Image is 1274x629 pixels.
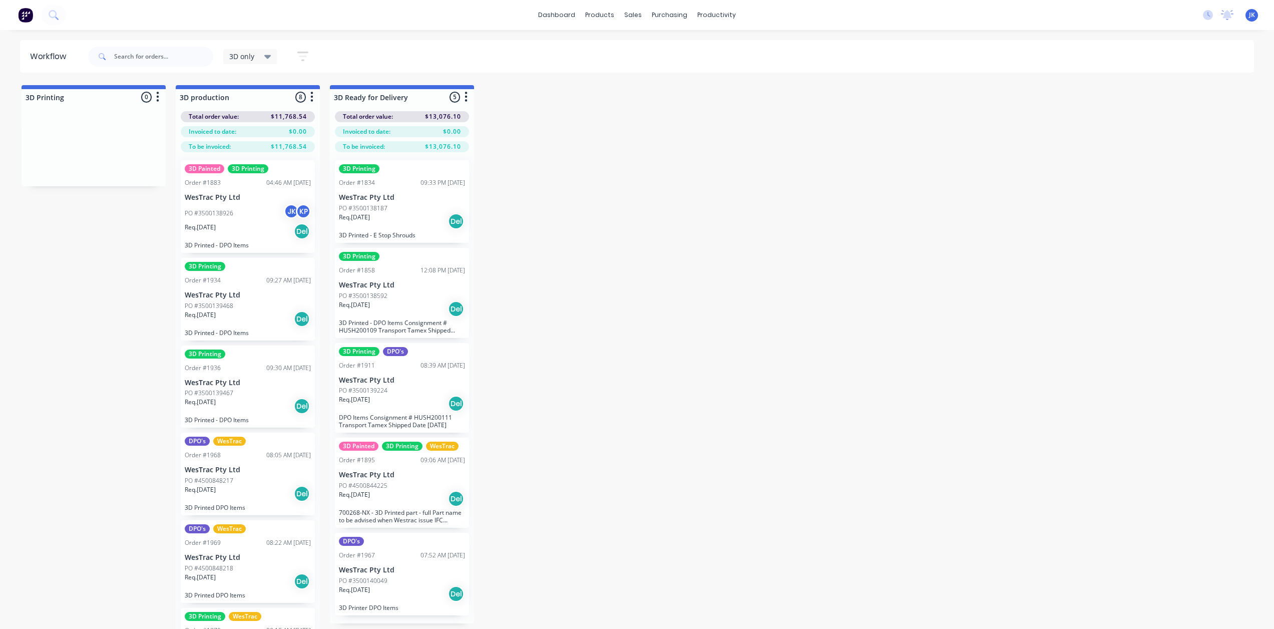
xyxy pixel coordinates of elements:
[185,291,311,299] p: WesTrac Pty Ltd
[339,537,364,546] div: DPO's
[339,213,370,222] p: Req. [DATE]
[343,127,390,136] span: Invoiced to date:
[185,241,311,249] p: 3D Printed - DPO Items
[189,142,231,151] span: To be invoiced:
[229,612,261,621] div: WesTrac
[185,223,216,232] p: Req. [DATE]
[228,164,268,173] div: 3D Printing
[533,8,580,23] a: dashboard
[185,350,225,359] div: 3D Printing
[339,471,465,479] p: WesTrac Pty Ltd
[339,266,375,275] div: Order #1858
[185,437,210,446] div: DPO's
[339,347,379,356] div: 3D Printing
[339,604,465,611] p: 3D Printer DPO Items
[343,112,393,121] span: Total order value:
[181,346,315,428] div: 3D PrintingOrder #193609:30 AM [DATE]WesTrac Pty LtdPO #3500139467Req.[DATE]Del3D Printed - DPO I...
[294,223,310,239] div: Del
[335,343,469,433] div: 3D PrintingDPO'sOrder #191108:39 AM [DATE]WesTrac Pty LtdPO #3500139224Req.[DATE]DelDPO Items Con...
[114,47,213,67] input: Search for orders...
[185,612,225,621] div: 3D Printing
[181,433,315,515] div: DPO'sWesTracOrder #196808:05 AM [DATE]WesTrac Pty LtdPO #4500848217Req.[DATE]Del3D Printed DPO Items
[692,8,741,23] div: productivity
[343,142,385,151] span: To be invoiced:
[339,566,465,574] p: WesTrac Pty Ltd
[339,164,379,173] div: 3D Printing
[448,301,464,317] div: Del
[185,364,221,373] div: Order #1936
[339,231,465,239] p: 3D Printed - E Stop Shrouds
[425,142,461,151] span: $13,076.10
[229,51,254,62] span: 3D only
[185,524,210,533] div: DPO's
[443,127,461,136] span: $0.00
[426,442,459,451] div: WesTrac
[185,476,233,485] p: PO #4500848217
[185,451,221,460] div: Order #1968
[266,364,311,373] div: 09:30 AM [DATE]
[266,178,311,187] div: 04:46 AM [DATE]
[213,437,246,446] div: WesTrac
[185,466,311,474] p: WesTrac Pty Ltd
[420,456,465,465] div: 09:06 AM [DATE]
[185,416,311,424] p: 3D Printed - DPO Items
[185,329,311,337] p: 3D Printed - DPO Items
[383,347,408,356] div: DPO's
[339,395,370,404] p: Req. [DATE]
[339,456,375,465] div: Order #1895
[647,8,692,23] div: purchasing
[181,160,315,253] div: 3D Painted3D PrintingOrder #188304:46 AM [DATE]WesTrac Pty LtdPO #3500138926JKKPReq.[DATE]Del3D P...
[335,160,469,243] div: 3D PrintingOrder #183409:33 PM [DATE]WesTrac Pty LtdPO #3500138187Req.[DATE]Del3D Printed - E Sto...
[185,564,233,573] p: PO #4500848218
[185,193,311,202] p: WesTrac Pty Ltd
[448,213,464,229] div: Del
[284,204,299,219] div: JK
[185,301,233,310] p: PO #3500139468
[339,481,387,490] p: PO #4500844225
[189,127,236,136] span: Invoiced to date:
[185,209,233,218] p: PO #3500138926
[339,386,387,395] p: PO #3500139224
[296,204,311,219] div: KP
[335,533,469,615] div: DPO'sOrder #196707:52 AM [DATE]WesTrac Pty LtdPO #3500140049Req.[DATE]Del3D Printer DPO Items
[185,504,311,511] p: 3D Printed DPO Items
[619,8,647,23] div: sales
[181,258,315,341] div: 3D PrintingOrder #193409:27 AM [DATE]WesTrac Pty LtdPO #3500139468Req.[DATE]Del3D Printed - DPO I...
[185,485,216,494] p: Req. [DATE]
[289,127,307,136] span: $0.00
[271,142,307,151] span: $11,768.54
[266,276,311,285] div: 09:27 AM [DATE]
[189,112,239,121] span: Total order value:
[339,204,387,213] p: PO #3500138187
[580,8,619,23] div: products
[420,266,465,275] div: 12:08 PM [DATE]
[339,361,375,370] div: Order #1911
[271,112,307,121] span: $11,768.54
[425,112,461,121] span: $13,076.10
[339,178,375,187] div: Order #1834
[266,451,311,460] div: 08:05 AM [DATE]
[339,193,465,202] p: WesTrac Pty Ltd
[185,538,221,547] div: Order #1969
[185,310,216,320] p: Req. [DATE]
[30,51,71,63] div: Workflow
[185,276,221,285] div: Order #1934
[18,8,33,23] img: Factory
[420,178,465,187] div: 09:33 PM [DATE]
[185,164,224,173] div: 3D Painted
[294,311,310,327] div: Del
[185,573,216,582] p: Req. [DATE]
[382,442,422,451] div: 3D Printing
[339,300,370,309] p: Req. [DATE]
[339,576,387,585] p: PO #3500140049
[420,551,465,560] div: 07:52 AM [DATE]
[335,248,469,338] div: 3D PrintingOrder #185812:08 PM [DATE]WesTrac Pty LtdPO #3500138592Req.[DATE]Del3D Printed - DPO I...
[339,376,465,385] p: WesTrac Pty Ltd
[181,520,315,603] div: DPO'sWesTracOrder #196908:22 AM [DATE]WesTrac Pty LtdPO #4500848218Req.[DATE]Del3D Printed DPO Items
[185,379,311,387] p: WesTrac Pty Ltd
[185,398,216,407] p: Req. [DATE]
[339,585,370,594] p: Req. [DATE]
[339,551,375,560] div: Order #1967
[448,491,464,507] div: Del
[294,486,310,502] div: Del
